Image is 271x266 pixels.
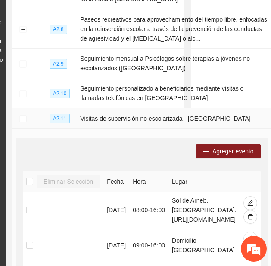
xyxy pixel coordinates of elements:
button: Eliminar Selección [37,175,100,188]
button: edit [243,196,257,210]
span: Paseos recreativos para aprovechamiento del tiempo libre, enfocadas en la reinserción escolar a t... [80,16,267,42]
td: 08:00 - 16:00 [129,192,168,228]
span: Estamos en línea. [50,85,119,172]
span: Agregar evento [212,147,254,156]
button: edit [243,232,257,245]
td: Seguimiento personalizado a beneficiarios mediante visitas o llamadas telefónicas en [GEOGRAPHIC_... [77,78,271,108]
span: plus [203,148,209,155]
span: A2.9 [50,59,67,69]
button: Expand row [19,90,26,97]
span: A2.11 [50,114,70,123]
th: Fecha [103,171,129,192]
td: 09:00 - 16:00 [129,228,168,263]
textarea: Escriba su mensaje y pulse “Intro” [4,175,164,206]
button: plusAgregar evento [196,144,261,158]
td: Visitas de supervisión no escolarizada - [GEOGRAPHIC_DATA] [77,108,271,129]
button: delete [243,210,257,224]
div: Chatee con nosotros ahora [45,44,145,55]
span: delete [247,214,253,221]
button: Expand row [19,60,26,67]
td: [DATE] [103,192,129,228]
td: Sol de Arneb. [GEOGRAPHIC_DATA]. [URL][DOMAIN_NAME] [168,192,240,228]
span: A2.8 [50,25,67,34]
span: edit [247,235,253,242]
button: Collapse row [19,116,26,122]
span: A2.10 [50,89,70,98]
th: Lugar [168,171,240,192]
td: [DATE] [103,228,129,263]
div: Minimizar ventana de chat en vivo [141,4,162,25]
button: Expand row [19,26,26,33]
td: Domicilio [GEOGRAPHIC_DATA] [168,228,240,263]
span: edit [247,200,253,207]
th: Hora [129,171,168,192]
td: Seguimiento mensual a Psicólogos sobre terapias a jóvenes no escolarizados ([GEOGRAPHIC_DATA]) [77,49,271,78]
